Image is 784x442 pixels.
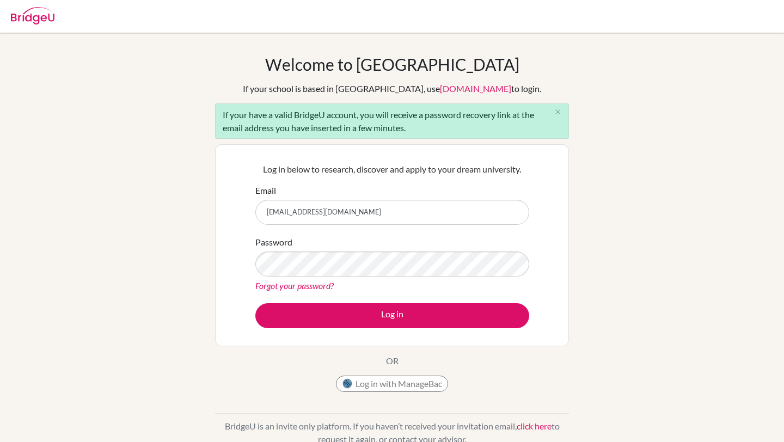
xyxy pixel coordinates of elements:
[255,280,334,291] a: Forgot your password?
[336,376,448,392] button: Log in with ManageBac
[255,236,292,249] label: Password
[11,7,54,24] img: Bridge-U
[243,82,541,95] div: If your school is based in [GEOGRAPHIC_DATA], use to login.
[386,354,399,367] p: OR
[255,184,276,197] label: Email
[440,83,511,94] a: [DOMAIN_NAME]
[554,108,562,116] i: close
[255,163,529,176] p: Log in below to research, discover and apply to your dream university.
[547,104,568,120] button: Close
[255,303,529,328] button: Log in
[517,421,552,431] a: click here
[265,54,519,74] h1: Welcome to [GEOGRAPHIC_DATA]
[215,103,569,139] div: If your have a valid BridgeU account, you will receive a password recovery link at the email addr...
